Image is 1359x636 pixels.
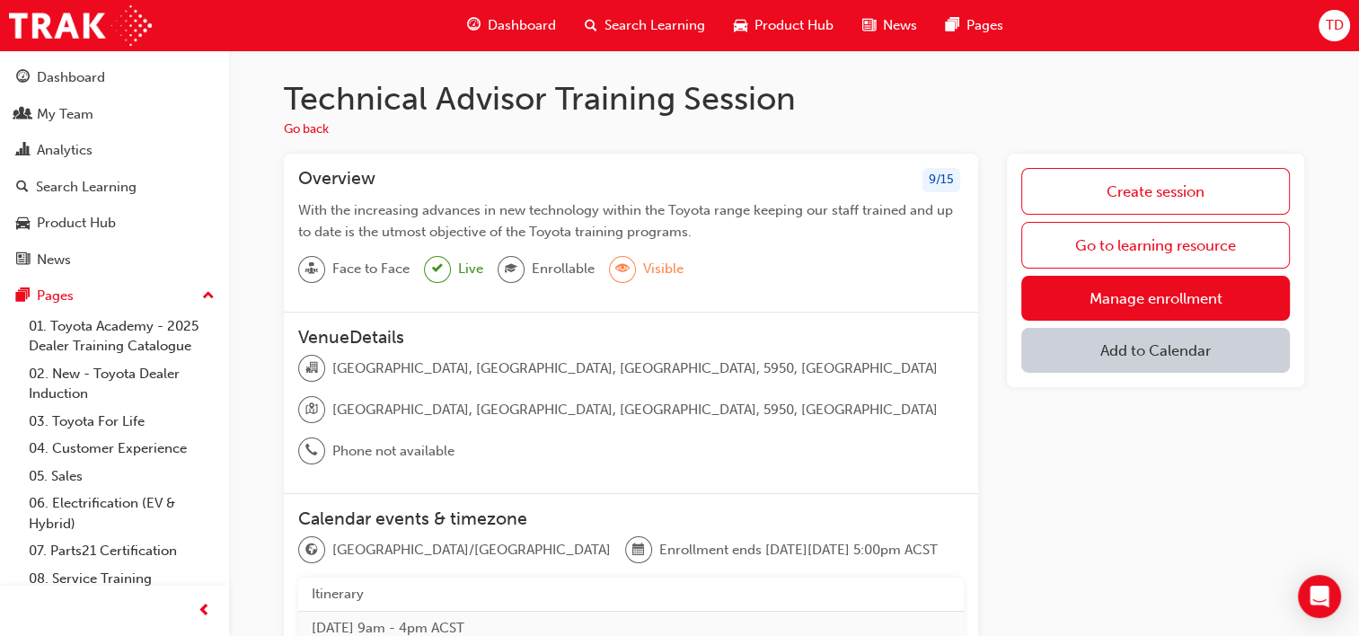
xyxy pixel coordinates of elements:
[284,119,329,140] button: Go back
[1298,575,1341,618] div: Open Intercom Messenger
[16,70,30,86] span: guage-icon
[7,98,222,131] a: My Team
[755,15,834,36] span: Product Hub
[719,7,848,44] a: car-iconProduct Hub
[616,258,629,281] span: eye-icon
[16,288,30,305] span: pages-icon
[862,14,876,37] span: news-icon
[488,15,556,36] span: Dashboard
[16,107,30,123] span: people-icon
[37,104,93,125] div: My Team
[9,5,152,46] img: Trak
[202,285,215,308] span: up-icon
[1021,328,1290,373] button: Add to Calendar
[432,258,443,280] span: tick-icon
[467,14,481,37] span: guage-icon
[298,327,964,348] h3: VenueDetails
[36,177,137,198] div: Search Learning
[22,565,222,593] a: 08. Service Training
[22,408,222,436] a: 03. Toyota For Life
[16,252,30,269] span: news-icon
[305,439,318,463] span: phone-icon
[883,15,917,36] span: News
[7,61,222,94] a: Dashboard
[570,7,719,44] a: search-iconSearch Learning
[7,134,222,167] a: Analytics
[37,67,105,88] div: Dashboard
[7,57,222,279] button: DashboardMy TeamAnalyticsSearch LearningProduct HubNews
[734,14,747,37] span: car-icon
[37,213,116,234] div: Product Hub
[298,168,375,192] h3: Overview
[7,243,222,277] a: News
[659,540,938,561] span: Enrollment ends [DATE][DATE] 5:00pm ACST
[16,216,30,232] span: car-icon
[332,400,938,420] span: [GEOGRAPHIC_DATA], [GEOGRAPHIC_DATA], [GEOGRAPHIC_DATA], 5950, [GEOGRAPHIC_DATA]
[22,537,222,565] a: 07. Parts21 Certification
[532,259,595,279] span: Enrollable
[7,279,222,313] button: Pages
[643,259,684,279] span: Visible
[7,171,222,204] a: Search Learning
[198,600,211,623] span: prev-icon
[922,168,960,192] div: 9 / 15
[946,14,959,37] span: pages-icon
[505,258,517,281] span: graduationCap-icon
[604,15,705,36] span: Search Learning
[37,140,93,161] div: Analytics
[37,250,71,270] div: News
[298,508,964,529] h3: Calendar events & timezone
[453,7,570,44] a: guage-iconDashboard
[1021,276,1290,321] a: Manage enrollment
[966,15,1003,36] span: Pages
[332,358,938,379] span: [GEOGRAPHIC_DATA], [GEOGRAPHIC_DATA], [GEOGRAPHIC_DATA], 5950, [GEOGRAPHIC_DATA]
[298,578,964,611] th: Itinerary
[332,540,611,561] span: [GEOGRAPHIC_DATA]/[GEOGRAPHIC_DATA]
[22,435,222,463] a: 04. Customer Experience
[22,463,222,490] a: 05. Sales
[298,202,957,240] span: With the increasing advances in new technology within the Toyota range keeping our staff trained ...
[22,313,222,360] a: 01. Toyota Academy - 2025 Dealer Training Catalogue
[16,143,30,159] span: chart-icon
[284,79,1304,119] h1: Technical Advisor Training Session
[1021,222,1290,269] a: Go to learning resource
[305,398,318,421] span: location-icon
[22,490,222,537] a: 06. Electrification (EV & Hybrid)
[1325,15,1343,36] span: TD
[632,539,645,562] span: calendar-icon
[305,258,318,281] span: sessionType_FACE_TO_FACE-icon
[332,441,454,462] span: Phone not available
[1319,10,1350,41] button: TD
[585,14,597,37] span: search-icon
[848,7,931,44] a: news-iconNews
[305,357,318,380] span: organisation-icon
[22,360,222,408] a: 02. New - Toyota Dealer Induction
[7,207,222,240] a: Product Hub
[332,259,410,279] span: Face to Face
[305,539,318,562] span: globe-icon
[37,286,74,306] div: Pages
[16,180,29,196] span: search-icon
[458,259,483,279] span: Live
[1021,168,1290,215] a: Create session
[931,7,1018,44] a: pages-iconPages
